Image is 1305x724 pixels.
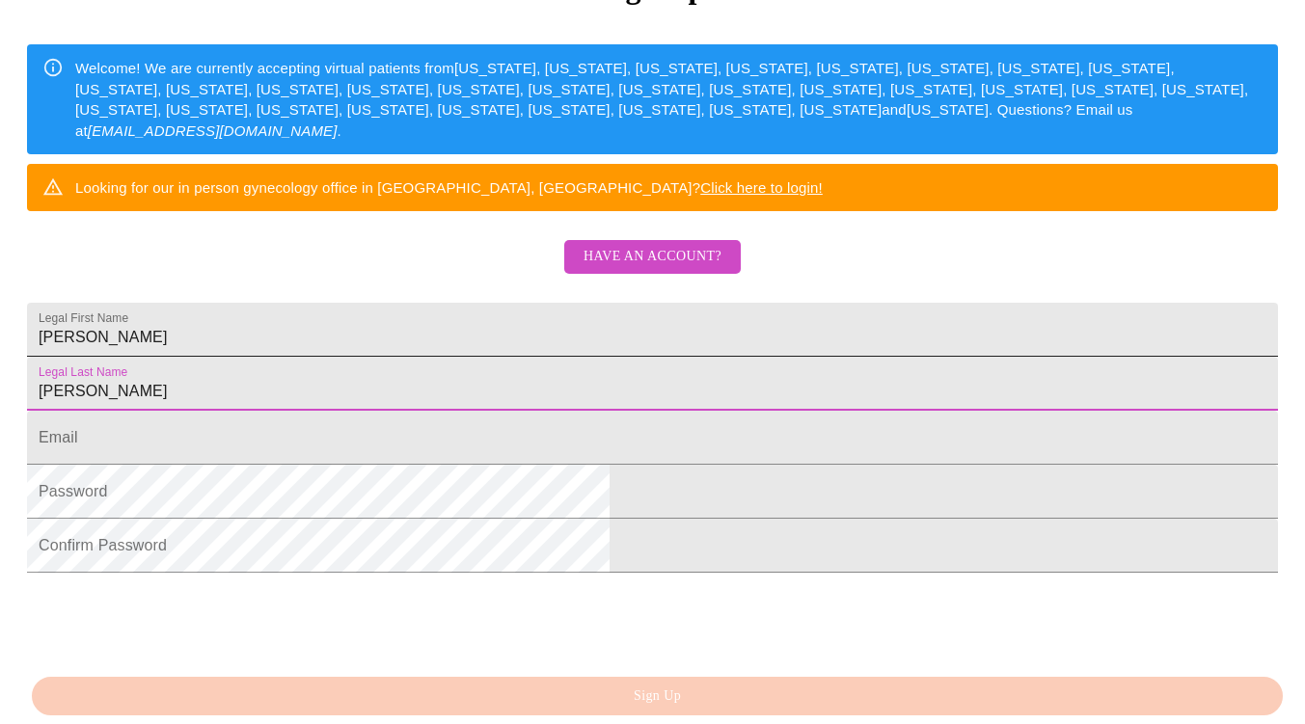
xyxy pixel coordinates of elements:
[27,582,320,657] iframe: reCAPTCHA
[559,261,746,278] a: Have an account?
[75,170,823,205] div: Looking for our in person gynecology office in [GEOGRAPHIC_DATA], [GEOGRAPHIC_DATA]?
[700,179,823,196] a: Click here to login!
[75,50,1263,148] div: Welcome! We are currently accepting virtual patients from [US_STATE], [US_STATE], [US_STATE], [US...
[564,240,741,274] button: Have an account?
[584,245,721,269] span: Have an account?
[88,122,338,139] em: [EMAIL_ADDRESS][DOMAIN_NAME]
